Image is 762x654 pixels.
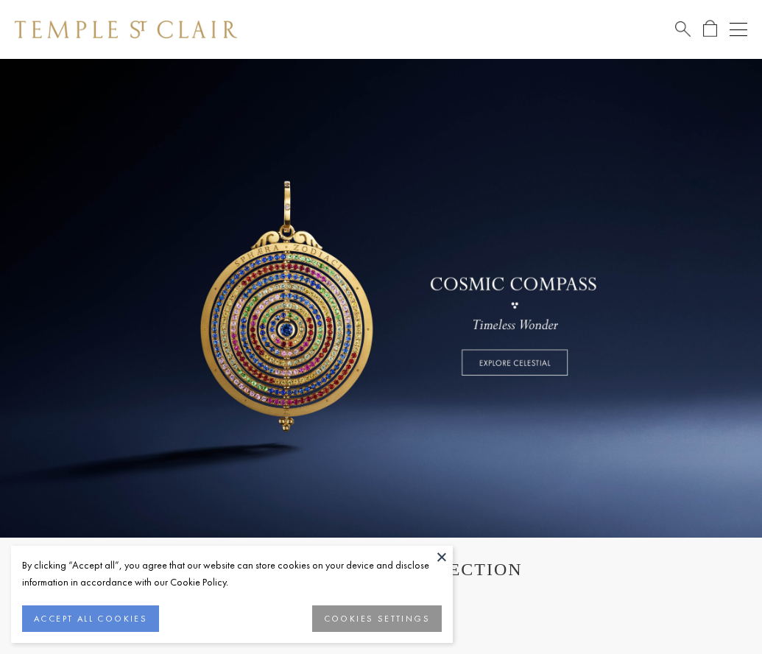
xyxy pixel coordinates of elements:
button: ACCEPT ALL COOKIES [22,605,159,632]
div: By clicking “Accept all”, you agree that our website can store cookies on your device and disclos... [22,557,442,591]
button: Open navigation [730,21,747,38]
a: Search [675,20,691,38]
button: COOKIES SETTINGS [312,605,442,632]
a: Open Shopping Bag [703,20,717,38]
img: Temple St. Clair [15,21,237,38]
